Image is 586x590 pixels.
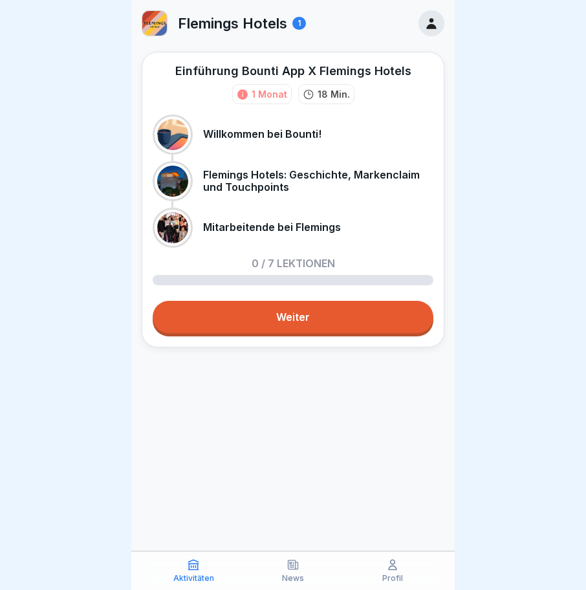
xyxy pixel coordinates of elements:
p: Mitarbeitende bei Flemings [203,221,341,234]
div: Einführung Bounti App X Flemings Hotels [175,63,411,79]
p: Profil [382,574,403,583]
div: 1 [292,17,306,30]
p: Flemings Hotels: Geschichte, Markenclaim und Touchpoints [203,169,433,193]
a: Weiter [153,301,433,333]
p: Willkommen bei Bounti! [203,128,321,140]
div: 1 Monat [252,87,287,101]
p: Flemings Hotels [178,15,287,32]
p: 0 / 7 Lektionen [252,258,335,268]
p: 18 Min. [318,87,350,101]
p: News [282,574,304,583]
img: liywfm74cdthrc4cm4b4bd0c.png [142,11,167,36]
p: Aktivitäten [173,574,214,583]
